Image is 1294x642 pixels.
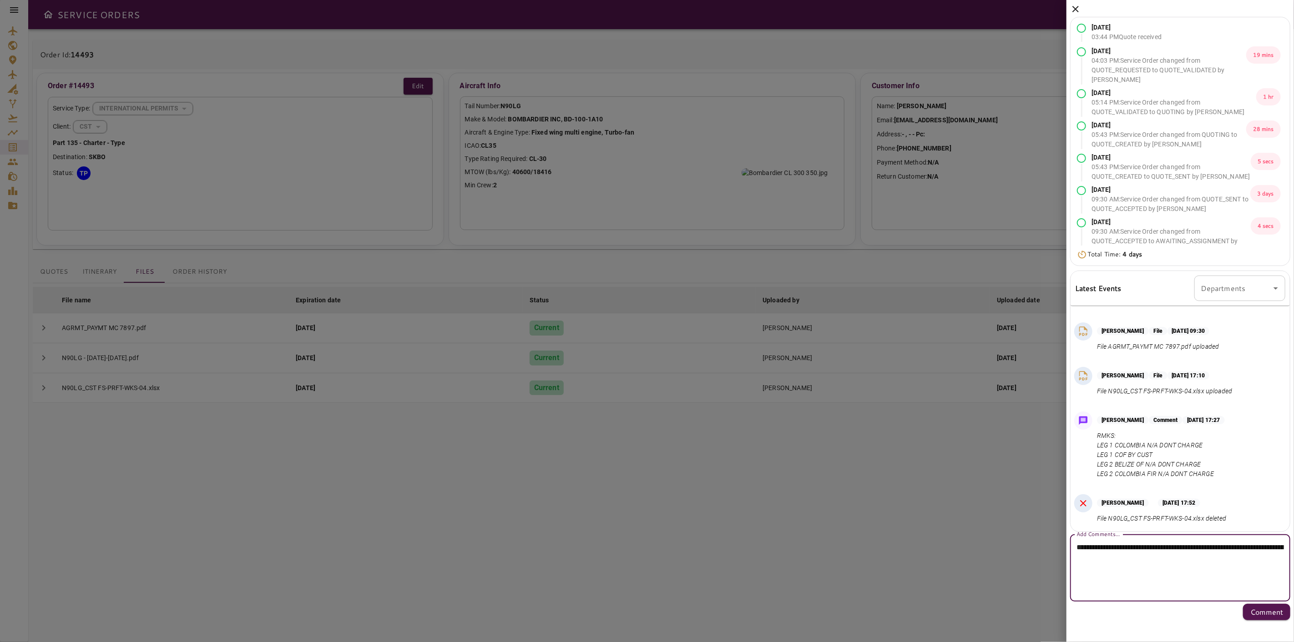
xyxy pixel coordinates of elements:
p: File [1149,327,1168,335]
p: [DATE] [1092,23,1162,32]
h6: Latest Events [1075,282,1122,294]
p: [DATE] 17:10 [1168,371,1210,380]
p: 05:43 PM : Service Order changed from QUOTING to QUOTE_CREATED by [PERSON_NAME] [1092,130,1246,149]
p: [PERSON_NAME] [1097,371,1149,380]
p: 28 mins [1246,120,1281,138]
p: 5 secs [1251,153,1281,170]
p: Comment [1149,416,1183,424]
p: RMKS: LEG 1 COLOMBIA N/A DONT CHARGE LEG 1 COF BY CUST LEG 2 BELIZE OF N/A DONT CHARGE LEG 2 COLO... [1097,431,1225,479]
p: [DATE] [1092,120,1246,130]
p: 19 mins [1246,46,1281,64]
img: PDF File [1077,369,1090,383]
p: 09:30 AM : Service Order changed from QUOTE_ACCEPTED to AWAITING_ASSIGNMENT by [PERSON_NAME] [1092,227,1251,256]
img: Timer Icon [1077,250,1087,259]
b: 4 days [1123,250,1142,259]
p: Comment [1250,607,1283,617]
p: [PERSON_NAME] [1097,499,1149,507]
button: Open [1269,282,1282,295]
p: 4 secs [1251,217,1281,235]
img: Message Icon [1077,414,1090,427]
p: 05:14 PM : Service Order changed from QUOTE_VALIDATED to QUOTING by [PERSON_NAME] [1092,98,1256,117]
button: Comment [1243,604,1290,620]
img: PDF File [1077,325,1090,338]
p: [PERSON_NAME] [1097,327,1149,335]
p: [DATE] [1092,153,1251,162]
label: Add Comments... [1077,530,1120,538]
p: 1 hr [1256,88,1281,105]
p: 3 days [1250,185,1281,202]
p: [DATE] [1092,88,1256,98]
p: Total Time: [1087,250,1142,259]
p: 09:30 AM : Service Order changed from QUOTE_SENT to QUOTE_ACCEPTED by [PERSON_NAME] [1092,195,1250,214]
p: File [1149,371,1168,380]
p: [PERSON_NAME] [1097,416,1149,424]
p: File AGRMT_PAYMT MC 7897.pdf uploaded [1097,342,1219,351]
p: File N90LG_CST FS-PRFT-WKS-04.xlsx uploaded [1097,386,1232,396]
p: 03:44 PM Quote received [1092,32,1162,42]
p: [DATE] 17:52 [1158,499,1200,507]
p: [DATE] 09:30 [1168,327,1210,335]
p: [DATE] [1092,185,1250,195]
p: [DATE] [1092,217,1251,227]
p: 04:03 PM : Service Order changed from QUOTE_REQUESTED to QUOTE_VALIDATED by [PERSON_NAME] [1092,56,1246,85]
p: [DATE] [1092,46,1246,56]
p: [DATE] 17:27 [1183,416,1225,424]
p: File N90LG_CST FS-PRFT-WKS-04.xlsx deleted [1097,514,1226,523]
p: 05:43 PM : Service Order changed from QUOTE_CREATED to QUOTE_SENT by [PERSON_NAME] [1092,162,1251,181]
